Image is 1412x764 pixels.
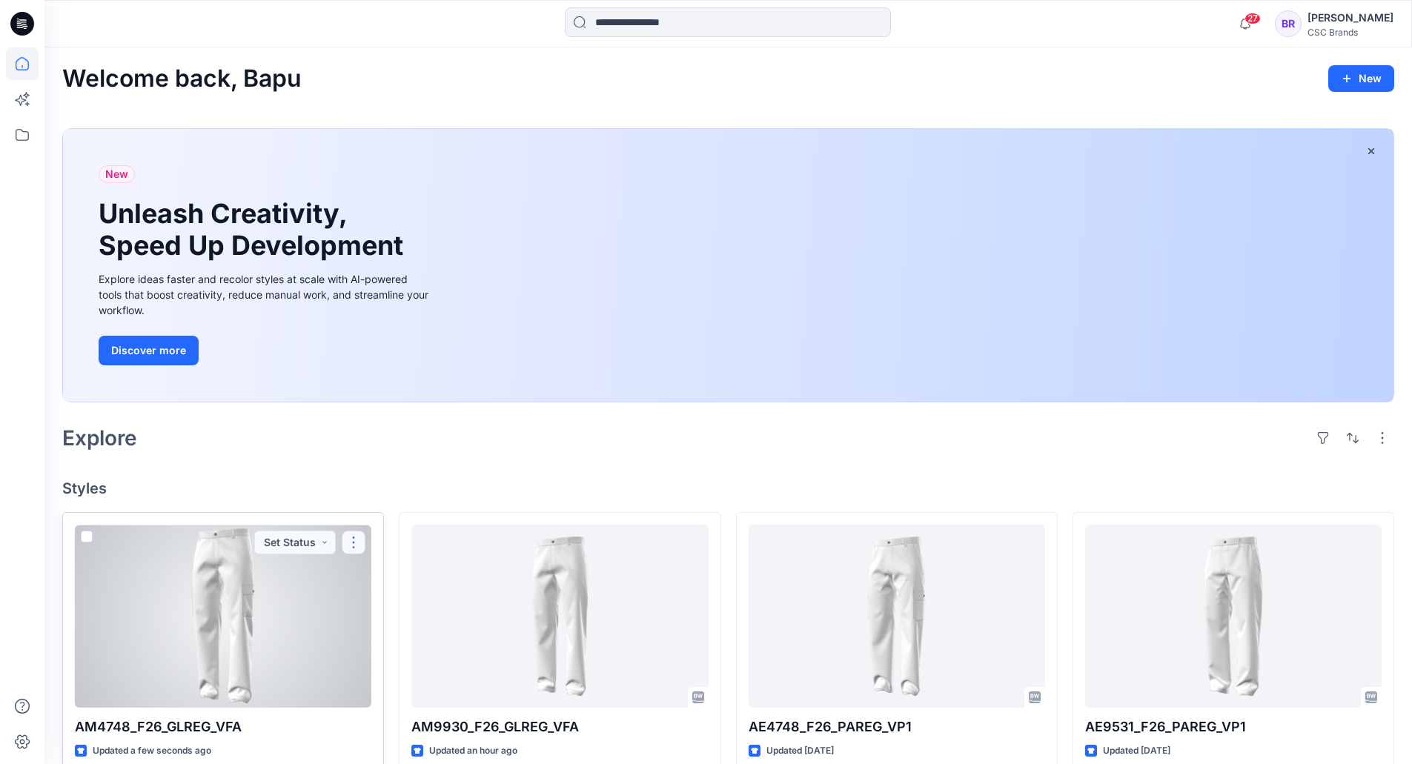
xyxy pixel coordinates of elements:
a: AE9531_F26_PAREG_VP1 [1085,525,1382,708]
p: AE9531_F26_PAREG_VP1 [1085,717,1382,737]
div: [PERSON_NAME] [1307,9,1393,27]
a: AM4748_F26_GLREG_VFA [75,525,371,708]
a: AE4748_F26_PAREG_VP1 [749,525,1045,708]
div: BR [1275,10,1302,37]
span: 27 [1244,13,1261,24]
a: Discover more [99,336,432,365]
div: Explore ideas faster and recolor styles at scale with AI-powered tools that boost creativity, red... [99,271,432,318]
span: New [105,165,128,183]
h2: Explore [62,426,137,450]
h4: Styles [62,479,1394,497]
button: New [1328,65,1394,92]
p: AM4748_F26_GLREG_VFA [75,717,371,737]
button: Discover more [99,336,199,365]
div: CSC Brands [1307,27,1393,38]
h2: Welcome back, Bapu [62,65,302,93]
h1: Unleash Creativity, Speed Up Development [99,198,410,262]
p: Updated a few seconds ago [93,743,211,759]
p: Updated [DATE] [766,743,834,759]
p: AM9930_F26_GLREG_VFA [411,717,708,737]
p: Updated an hour ago [429,743,517,759]
p: AE4748_F26_PAREG_VP1 [749,717,1045,737]
a: AM9930_F26_GLREG_VFA [411,525,708,708]
p: Updated [DATE] [1103,743,1170,759]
